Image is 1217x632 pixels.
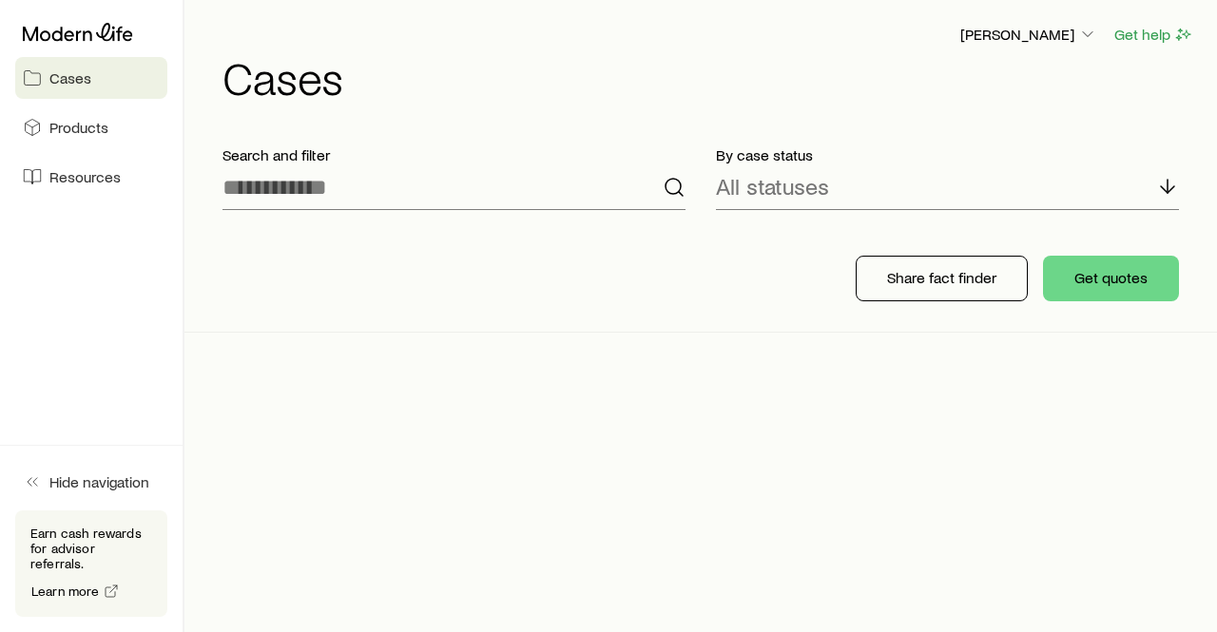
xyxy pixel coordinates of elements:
[49,68,91,87] span: Cases
[31,584,100,598] span: Learn more
[222,54,1194,100] h1: Cases
[15,106,167,148] a: Products
[15,461,167,503] button: Hide navigation
[49,167,121,186] span: Resources
[15,510,167,617] div: Earn cash rewards for advisor referrals.Learn more
[856,256,1028,301] button: Share fact finder
[49,118,108,137] span: Products
[716,145,1179,164] p: By case status
[959,24,1098,47] button: [PERSON_NAME]
[887,268,996,287] p: Share fact finder
[222,145,686,164] p: Search and filter
[1113,24,1194,46] button: Get help
[960,25,1097,44] p: [PERSON_NAME]
[716,173,829,200] p: All statuses
[30,526,152,571] p: Earn cash rewards for advisor referrals.
[1043,256,1179,301] button: Get quotes
[49,472,149,491] span: Hide navigation
[15,156,167,198] a: Resources
[15,57,167,99] a: Cases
